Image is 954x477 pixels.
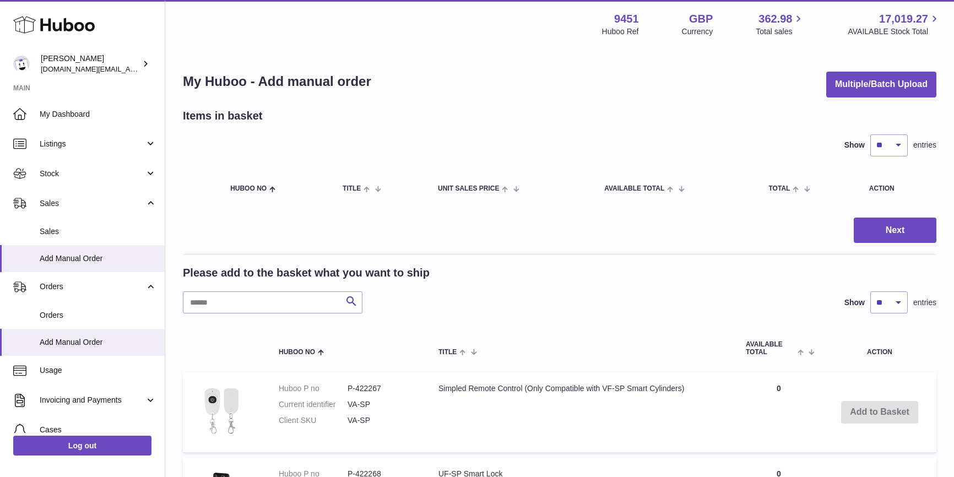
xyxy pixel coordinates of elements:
button: Multiple/Batch Upload [826,72,936,97]
h1: My Huboo - Add manual order [183,73,371,90]
th: Action [823,330,936,366]
h2: Please add to the basket what you want to ship [183,265,430,280]
span: AVAILABLE Stock Total [848,26,941,37]
span: Huboo no [279,349,315,356]
span: My Dashboard [40,109,156,120]
span: Title [438,349,457,356]
span: Sales [40,226,156,237]
dt: Current identifier [279,399,348,410]
span: 17,019.27 [879,12,928,26]
label: Show [844,140,865,150]
span: Add Manual Order [40,337,156,348]
span: AVAILABLE Total [604,185,664,192]
span: Total sales [756,26,805,37]
span: [DOMAIN_NAME][EMAIL_ADDRESS][DOMAIN_NAME] [41,64,219,73]
button: Next [854,218,936,243]
td: Simpled Remote Control (Only Compatible with VF-SP Smart Cylinders) [427,372,735,452]
span: Stock [40,169,145,179]
span: Orders [40,310,156,321]
span: Sales [40,198,145,209]
dd: P-422267 [348,383,416,394]
strong: 9451 [614,12,639,26]
span: Listings [40,139,145,149]
div: Currency [682,26,713,37]
label: Show [844,297,865,308]
span: Total [769,185,790,192]
h2: Items in basket [183,109,263,123]
img: amir.ch@gmail.com [13,56,30,72]
span: entries [913,297,936,308]
div: [PERSON_NAME] [41,53,140,74]
span: Invoicing and Payments [40,395,145,405]
dd: VA-SP [348,415,416,426]
div: Action [869,185,925,192]
span: Title [343,185,361,192]
span: Usage [40,365,156,376]
a: 362.98 Total sales [756,12,805,37]
span: Unit Sales Price [438,185,499,192]
img: Simpled Remote Control (Only Compatible with VF-SP Smart Cylinders) [194,383,249,438]
span: Cases [40,425,156,435]
span: Huboo no [230,185,267,192]
span: entries [913,140,936,150]
dt: Client SKU [279,415,348,426]
dt: Huboo P no [279,383,348,394]
span: Add Manual Order [40,253,156,264]
dd: VA-SP [348,399,416,410]
span: 362.98 [758,12,792,26]
span: AVAILABLE Total [746,341,795,355]
strong: GBP [689,12,713,26]
a: 17,019.27 AVAILABLE Stock Total [848,12,941,37]
a: Log out [13,436,151,456]
span: Orders [40,281,145,292]
td: 0 [735,372,823,452]
div: Huboo Ref [602,26,639,37]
